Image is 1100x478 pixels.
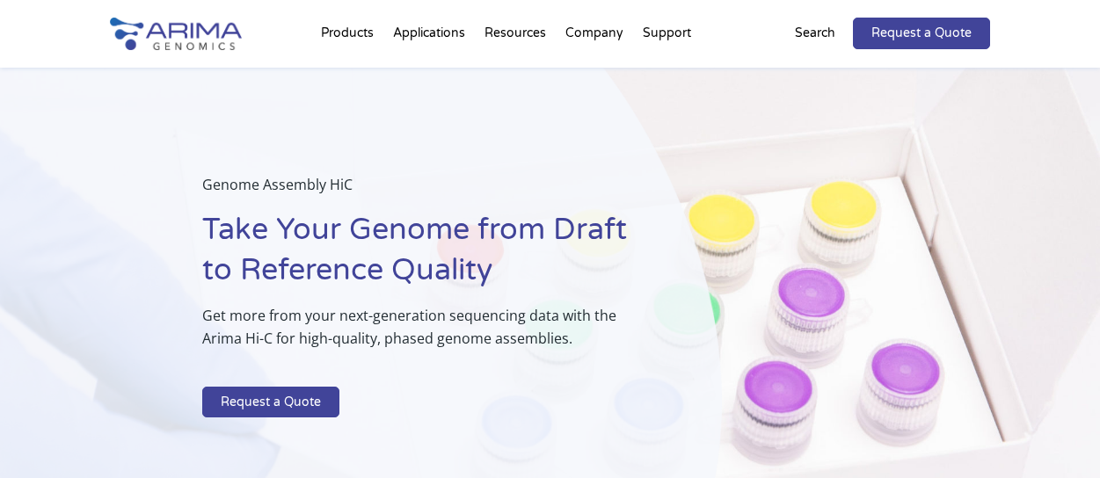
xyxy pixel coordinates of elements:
img: Arima-Genomics-logo [110,18,242,50]
a: Request a Quote [853,18,990,49]
a: Request a Quote [202,387,339,418]
p: Get more from your next-generation sequencing data with the Arima Hi-C for high-quality, phased g... [202,304,634,364]
h1: Take Your Genome from Draft to Reference Quality [202,210,634,304]
p: Search [795,22,835,45]
p: Genome Assembly HiC [202,173,634,210]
